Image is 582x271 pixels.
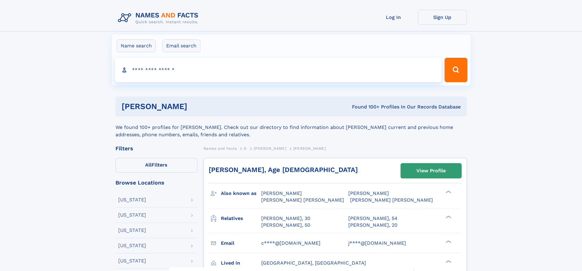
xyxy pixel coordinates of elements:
a: [PERSON_NAME] [254,145,286,152]
h3: Lived in [221,258,261,268]
div: View Profile [416,164,446,178]
span: [PERSON_NAME] [254,146,286,151]
h3: Email [221,238,261,248]
div: ❯ [444,259,452,263]
a: [PERSON_NAME], 54 [348,215,397,222]
h3: Relatives [221,213,261,224]
div: We found 100+ profiles for [PERSON_NAME]. Check out our directory to find information about [PERS... [115,116,467,138]
div: [US_STATE] [118,213,146,218]
span: [PERSON_NAME] [PERSON_NAME] [261,197,344,203]
a: [PERSON_NAME], 50 [261,222,310,229]
div: [US_STATE] [118,197,146,202]
a: [PERSON_NAME], 30 [261,215,310,222]
span: All [145,162,152,168]
button: Search Button [445,58,467,82]
a: [PERSON_NAME], Age [DEMOGRAPHIC_DATA] [209,166,358,174]
label: Filters [115,158,197,173]
div: Browse Locations [115,180,197,185]
span: [PERSON_NAME] [293,146,326,151]
div: ❯ [444,215,452,219]
label: Name search [117,39,156,52]
div: [US_STATE] [118,228,146,233]
a: Sign Up [418,10,467,25]
span: [GEOGRAPHIC_DATA], [GEOGRAPHIC_DATA] [261,260,366,266]
div: Filters [115,146,197,151]
span: [PERSON_NAME] [348,190,389,196]
div: ❯ [444,240,452,244]
h3: Also known as [221,188,261,199]
a: Log In [369,10,418,25]
h1: [PERSON_NAME] [122,103,270,110]
a: D [244,145,247,152]
div: [US_STATE] [118,258,146,263]
label: Email search [162,39,200,52]
div: ❯ [444,190,452,194]
a: Names and Facts [203,145,237,152]
span: [PERSON_NAME] [261,190,302,196]
span: D [244,146,247,151]
a: [PERSON_NAME], 20 [348,222,397,229]
a: View Profile [401,163,461,178]
div: [US_STATE] [118,243,146,248]
img: Logo Names and Facts [115,10,203,26]
div: Found 100+ Profiles In Our Records Database [269,104,461,110]
input: search input [115,58,442,82]
span: [PERSON_NAME] [PERSON_NAME] [350,197,433,203]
